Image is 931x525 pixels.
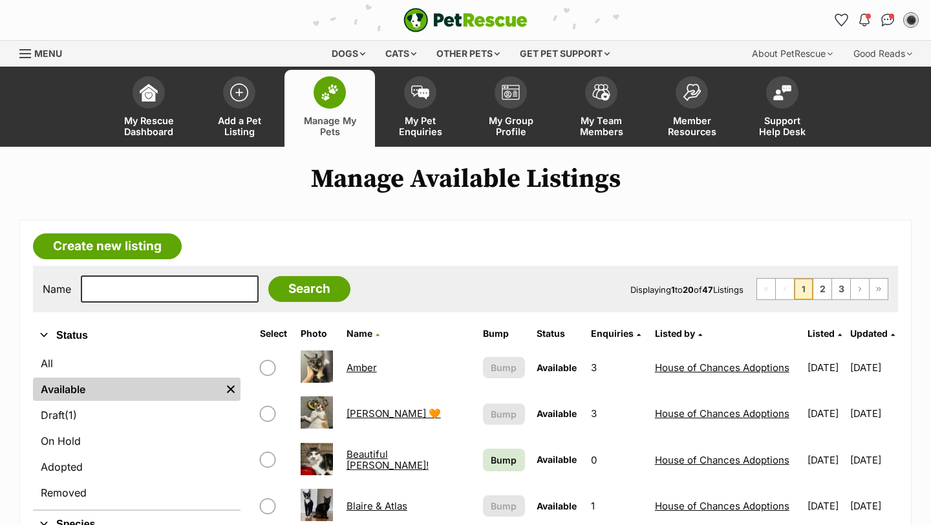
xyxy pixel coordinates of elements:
[347,328,372,339] span: Name
[655,328,695,339] span: Listed by
[850,328,888,339] span: Updated
[773,85,791,100] img: help-desk-icon-fdf02630f3aa405de69fd3d07c3f3aa587a6932b1a1747fa1d2bba05be0121f9.svg
[647,70,737,147] a: Member Resources
[376,41,425,67] div: Cats
[210,115,268,137] span: Add a Pet Listing
[43,283,71,295] label: Name
[347,500,407,512] a: Blaire & Atlas
[33,481,241,504] a: Removed
[586,345,648,390] td: 3
[120,115,178,137] span: My Rescue Dashboard
[655,454,789,466] a: House of Chances Adoptions
[268,276,350,302] input: Search
[19,41,71,64] a: Menu
[33,352,241,375] a: All
[663,115,721,137] span: Member Resources
[323,41,374,67] div: Dogs
[321,84,339,101] img: manage-my-pets-icon-02211641906a0b7f246fdf0571729dbe1e7629f14944591b6c1af311fb30b64b.svg
[295,323,340,344] th: Photo
[391,115,449,137] span: My Pet Enquiries
[591,328,641,339] a: Enquiries
[483,449,525,471] a: Bump
[411,85,429,100] img: pet-enquiries-icon-7e3ad2cf08bfb03b45e93fb7055b45f3efa6380592205ae92323e6603595dc1f.svg
[776,279,794,299] span: Previous page
[33,378,221,401] a: Available
[483,495,525,517] button: Bump
[850,328,895,339] a: Updated
[347,361,377,374] a: Amber
[831,10,851,30] a: Favourites
[813,279,831,299] a: Page 2
[859,14,870,27] img: notifications-46538b983faf8c2785f20acdc204bb7945ddae34d4c08c2a6579f10ce5e182be.svg
[655,407,789,420] a: House of Chances Adoptions
[655,361,789,374] a: House of Chances Adoptions
[34,48,62,59] span: Menu
[537,454,577,465] span: Available
[850,345,897,390] td: [DATE]
[375,70,465,147] a: My Pet Enquiries
[531,323,584,344] th: Status
[478,323,530,344] th: Bump
[491,499,517,513] span: Bump
[671,284,675,295] strong: 1
[347,407,441,420] a: [PERSON_NAME] 🧡
[831,10,921,30] ul: Account quick links
[33,429,241,453] a: On Hold
[465,70,556,147] a: My Group Profile
[753,115,811,137] span: Support Help Desk
[877,10,898,30] a: Conversations
[221,378,241,401] a: Remove filter
[347,328,380,339] a: Name
[655,500,789,512] a: House of Chances Adoptions
[851,279,869,299] a: Next page
[33,455,241,478] a: Adopted
[904,14,917,27] img: Lauren O'Grady profile pic
[586,438,648,482] td: 0
[427,41,509,67] div: Other pets
[795,279,813,299] span: Page 1
[743,41,842,67] div: About PetRescue
[655,328,702,339] a: Listed by
[301,115,359,137] span: Manage My Pets
[881,14,895,27] img: chat-41dd97257d64d25036548639549fe6c8038ab92f7586957e7f3b1b290dea8141.svg
[284,70,375,147] a: Manage My Pets
[33,349,241,509] div: Status
[482,115,540,137] span: My Group Profile
[592,84,610,101] img: team-members-icon-5396bd8760b3fe7c0b43da4ab00e1e3bb1a5d9ba89233759b79545d2d3fc5d0d.svg
[683,284,694,295] strong: 20
[832,279,850,299] a: Page 3
[808,328,842,339] a: Listed
[33,327,241,344] button: Status
[491,407,517,421] span: Bump
[854,10,875,30] button: Notifications
[737,70,828,147] a: Support Help Desk
[901,10,921,30] button: My account
[870,279,888,299] a: Last page
[33,233,182,259] a: Create new listing
[756,278,888,300] nav: Pagination
[850,438,897,482] td: [DATE]
[502,85,520,100] img: group-profile-icon-3fa3cf56718a62981997c0bc7e787c4b2cf8bcc04b72c1350f741eb67cf2f40e.svg
[556,70,647,147] a: My Team Members
[65,407,77,423] span: (1)
[511,41,619,67] div: Get pet support
[572,115,630,137] span: My Team Members
[586,391,648,436] td: 3
[591,328,634,339] span: translation missing: en.admin.listings.index.attributes.enquiries
[483,357,525,378] button: Bump
[802,391,849,436] td: [DATE]
[850,391,897,436] td: [DATE]
[757,279,775,299] span: First page
[802,438,849,482] td: [DATE]
[683,83,701,101] img: member-resources-icon-8e73f808a243e03378d46382f2149f9095a855e16c252ad45f914b54edf8863c.svg
[537,362,577,373] span: Available
[403,8,528,32] img: logo-e224e6f780fb5917bec1dbf3a21bbac754714ae5b6737aabdf751b685950b380.svg
[483,403,525,425] button: Bump
[808,328,835,339] span: Listed
[537,408,577,419] span: Available
[347,448,429,471] a: Beautiful [PERSON_NAME]!
[537,500,577,511] span: Available
[702,284,713,295] strong: 47
[33,403,241,427] a: Draft
[630,284,744,295] span: Displaying to of Listings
